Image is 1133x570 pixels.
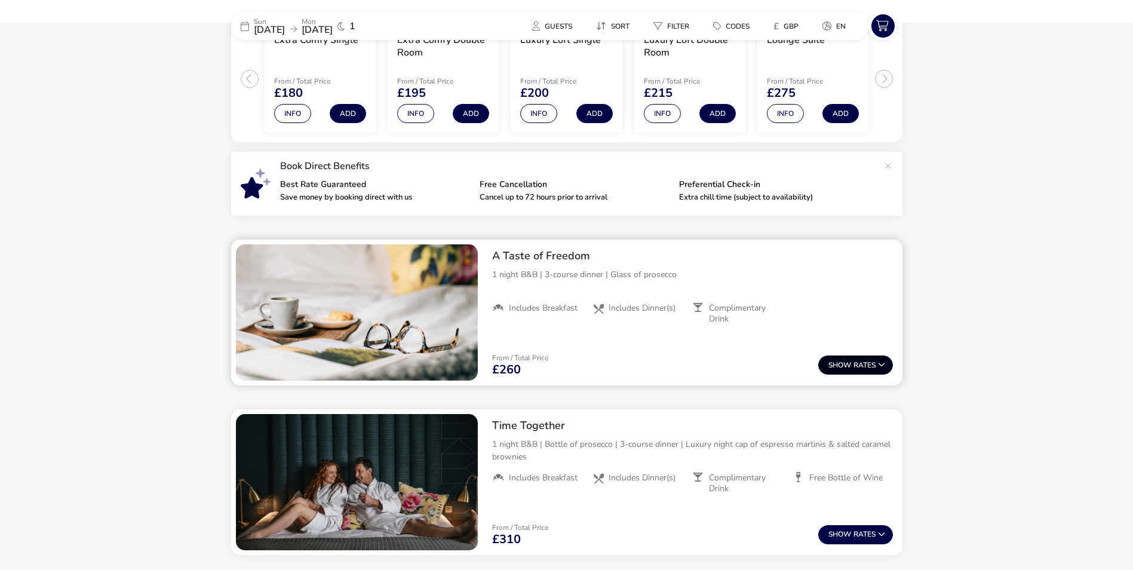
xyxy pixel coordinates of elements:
swiper-slide: 2 / 5 [382,20,505,138]
p: Best Rate Guaranteed [280,180,470,189]
button: Add [576,104,613,123]
button: ShowRates [818,525,893,544]
button: Add [330,104,366,123]
button: en [813,17,855,35]
button: Info [274,104,311,123]
naf-pibe-menu-bar-item: Codes [704,17,764,35]
p: Extra chill time (subject to availability) [679,194,869,201]
button: Add [453,104,489,123]
naf-pibe-menu-bar-item: Guests [523,17,587,35]
span: Free Bottle of Wine [809,473,883,483]
span: £180 [274,87,303,99]
button: Add [699,104,736,123]
button: £GBP [764,17,808,35]
span: en [836,22,846,31]
swiper-slide: 1 / 1 [236,244,478,381]
swiper-slide: 1 / 1 [236,414,478,550]
swiper-slide: 1 / 5 [259,20,382,138]
p: Book Direct Benefits [280,161,879,171]
p: 1 night B&B | Bottle of prosecco | 3-course dinner | Luxury night cap of espresso martinis & salt... [492,438,893,463]
h3: Luxury Loft Single [520,34,601,47]
h3: Luxury Loft Double Room [644,34,736,59]
button: Info [397,104,434,123]
div: A Taste of Freedom1 night B&B | 3-course dinner | Glass of proseccoIncludes BreakfastIncludes Din... [483,240,902,334]
span: [DATE] [302,23,333,36]
p: From / Total Price [397,78,482,85]
button: Codes [704,17,759,35]
naf-pibe-menu-bar-item: Sort [587,17,644,35]
span: Includes Breakfast [509,303,578,314]
span: Codes [726,22,750,31]
span: Includes Dinner(s) [609,473,675,483]
span: £260 [492,364,521,376]
p: Free Cancellation [480,180,670,189]
h3: Extra Comfy Single [274,34,358,47]
h3: Extra Comfy Double Room [397,34,489,59]
button: Sort [587,17,639,35]
naf-pibe-menu-bar-item: £GBP [764,17,813,35]
swiper-slide: 4 / 5 [628,20,751,138]
p: From / Total Price [274,78,359,85]
span: Complimentary Drink [709,303,783,324]
p: From / Total Price [492,524,548,531]
h2: Time Together [492,419,893,433]
h3: Lounge Suite [767,34,825,47]
span: £310 [492,534,521,546]
p: 1 night B&B | 3-course dinner | Glass of prosecco [492,268,893,281]
button: Info [520,104,557,123]
swiper-slide: 3 / 5 [505,20,628,138]
naf-pibe-menu-bar-item: en [813,17,860,35]
span: Includes Dinner(s) [609,303,675,314]
div: Sun[DATE]Mon[DATE]1 [231,12,410,40]
i: £ [773,20,779,32]
button: Info [644,104,681,123]
p: From / Total Price [644,78,729,85]
span: £200 [520,87,549,99]
p: From / Total Price [492,354,548,361]
p: From / Total Price [767,78,852,85]
button: ShowRates [818,356,893,375]
span: GBP [784,22,799,31]
span: Guests [545,22,572,31]
span: 1 [349,22,355,31]
span: [DATE] [254,23,285,36]
span: £215 [644,87,673,99]
p: Mon [302,18,333,25]
span: Complimentary Drink [709,473,783,494]
span: Includes Breakfast [509,473,578,483]
p: Sun [254,18,285,25]
p: Cancel up to 72 hours prior to arrival [480,194,670,201]
p: Preferential Check-in [679,180,869,189]
button: Filter [644,17,699,35]
p: From / Total Price [520,78,605,85]
h2: A Taste of Freedom [492,249,893,263]
span: Filter [667,22,689,31]
span: £195 [397,87,426,99]
button: Info [767,104,804,123]
span: Show [828,361,853,369]
swiper-slide: 5 / 5 [751,20,874,138]
span: £275 [767,87,796,99]
button: Add [822,104,859,123]
span: Sort [611,22,630,31]
button: Guests [523,17,582,35]
div: Time Together1 night B&B | Bottle of prosecco | 3-course dinner | Luxury night cap of espresso ma... [483,409,902,504]
naf-pibe-menu-bar-item: Filter [644,17,704,35]
p: Save money by booking direct with us [280,194,470,201]
span: Show [828,531,853,538]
